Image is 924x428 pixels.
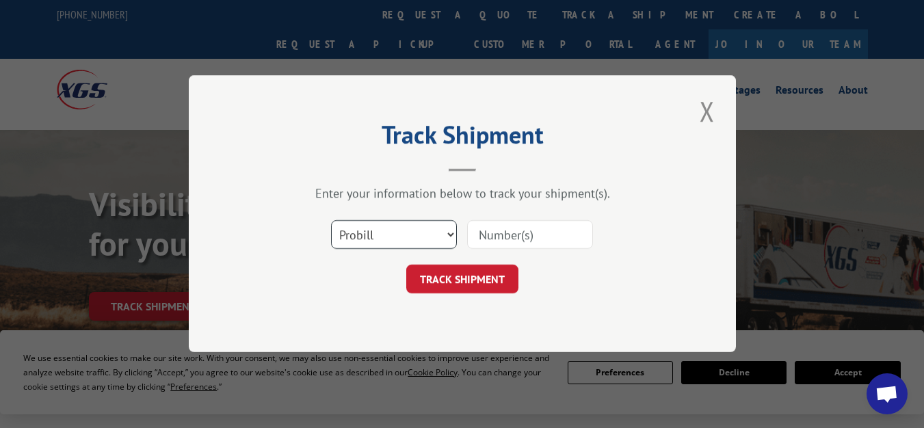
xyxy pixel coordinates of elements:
button: Close modal [696,92,719,130]
a: Open chat [867,373,908,414]
div: Enter your information below to track your shipment(s). [257,186,668,202]
h2: Track Shipment [257,125,668,151]
button: TRACK SHIPMENT [406,265,518,294]
input: Number(s) [467,221,593,250]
